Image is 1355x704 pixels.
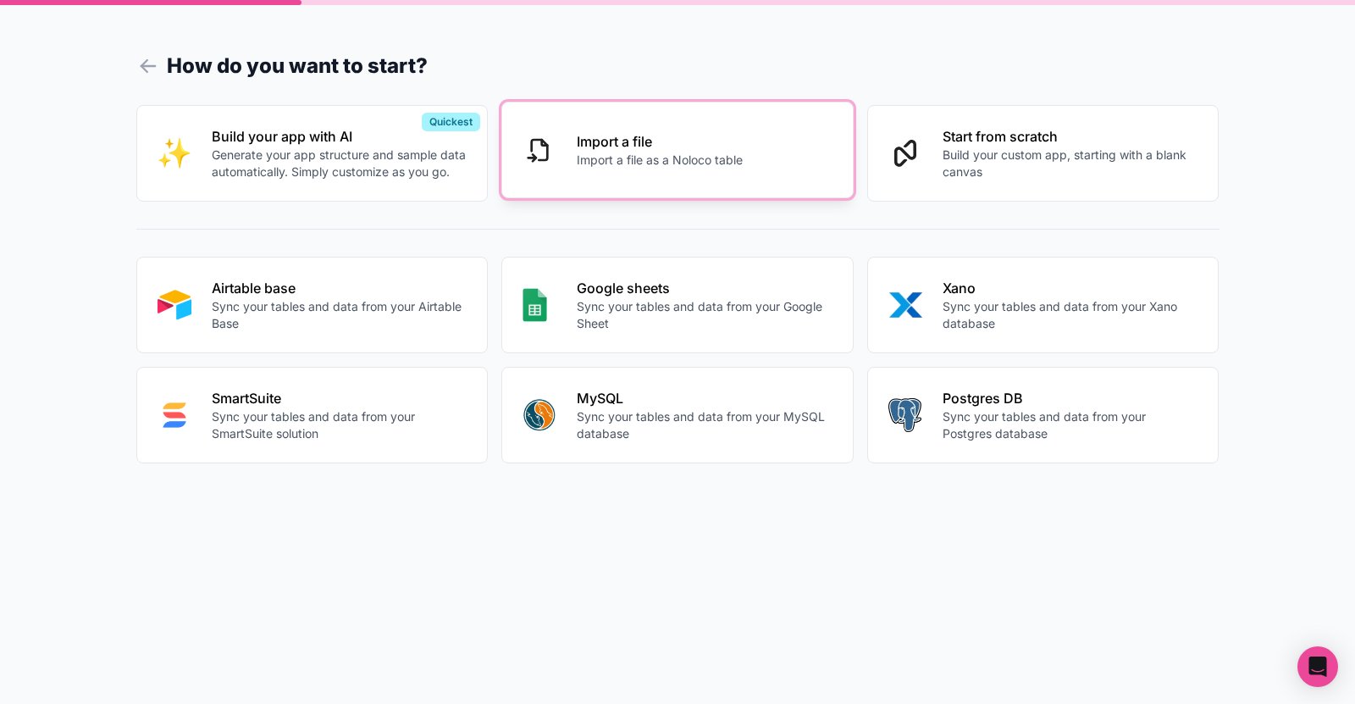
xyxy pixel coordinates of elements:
[888,398,921,432] img: POSTGRES
[212,147,467,180] p: Generate your app structure and sample data automatically. Simply customize as you go.
[158,136,191,170] img: INTERNAL_WITH_AI
[943,408,1198,442] p: Sync your tables and data from your Postgres database
[501,367,854,463] button: MYSQLMySQLSync your tables and data from your MySQL database
[888,288,922,322] img: XANO
[867,367,1219,463] button: POSTGRESPostgres DBSync your tables and data from your Postgres database
[158,398,191,432] img: SMART_SUITE
[577,152,743,169] p: Import a file as a Noloco table
[136,51,1219,81] h1: How do you want to start?
[158,288,191,322] img: AIRTABLE
[136,257,489,353] button: AIRTABLEAirtable baseSync your tables and data from your Airtable Base
[523,288,547,322] img: GOOGLE_SHEETS
[577,388,832,408] p: MySQL
[943,278,1198,298] p: Xano
[523,398,556,432] img: MYSQL
[577,408,832,442] p: Sync your tables and data from your MySQL database
[577,278,832,298] p: Google sheets
[212,278,467,298] p: Airtable base
[212,126,467,147] p: Build your app with AI
[943,147,1198,180] p: Build your custom app, starting with a blank canvas
[577,131,743,152] p: Import a file
[422,113,480,131] div: Quickest
[867,257,1219,353] button: XANOXanoSync your tables and data from your Xano database
[212,298,467,332] p: Sync your tables and data from your Airtable Base
[136,367,489,463] button: SMART_SUITESmartSuiteSync your tables and data from your SmartSuite solution
[943,298,1198,332] p: Sync your tables and data from your Xano database
[212,408,467,442] p: Sync your tables and data from your SmartSuite solution
[136,105,489,202] button: INTERNAL_WITH_AIBuild your app with AIGenerate your app structure and sample data automatically. ...
[1297,646,1338,687] div: Open Intercom Messenger
[501,102,854,198] button: Import a fileImport a file as a Noloco table
[867,105,1219,202] button: Start from scratchBuild your custom app, starting with a blank canvas
[501,257,854,353] button: GOOGLE_SHEETSGoogle sheetsSync your tables and data from your Google Sheet
[577,298,832,332] p: Sync your tables and data from your Google Sheet
[943,388,1198,408] p: Postgres DB
[212,388,467,408] p: SmartSuite
[943,126,1198,147] p: Start from scratch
